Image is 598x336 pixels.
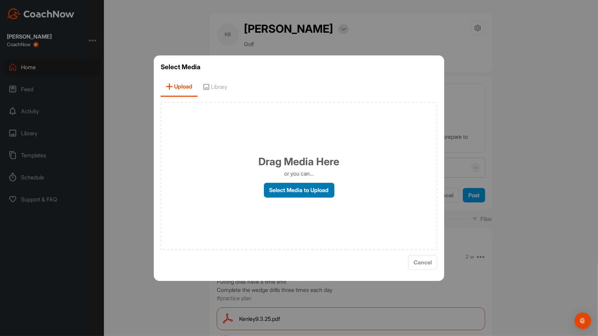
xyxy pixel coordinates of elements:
label: Select Media to Upload [264,183,334,198]
span: Cancel [414,259,432,266]
button: Cancel [408,255,437,270]
span: Library [197,77,232,97]
p: or you can... [284,169,314,178]
h3: Select Media [161,62,437,72]
span: Upload [161,77,197,97]
h1: Drag Media Here [259,154,340,169]
div: Open Intercom Messenger [575,313,591,329]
